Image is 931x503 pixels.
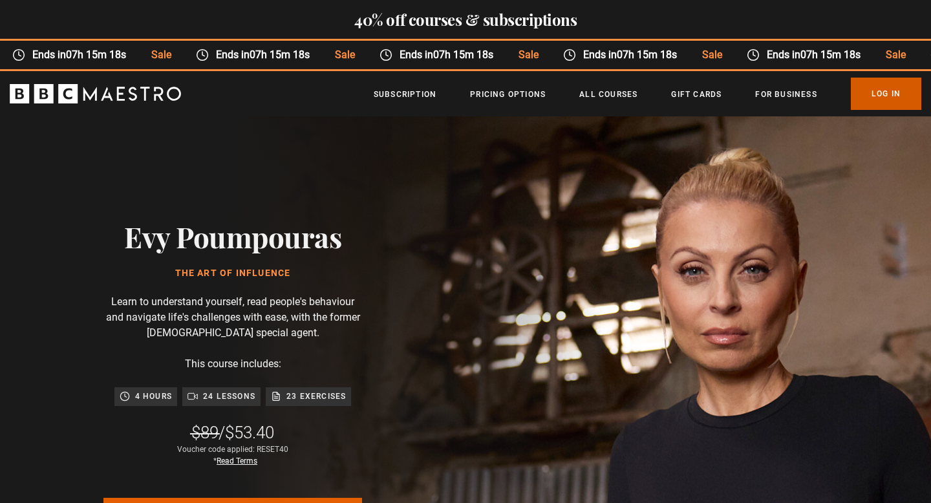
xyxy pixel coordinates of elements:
span: Ends in [208,47,321,63]
span: Sale [505,47,550,63]
time: 07h 15m 18s [800,48,860,61]
span: Sale [872,47,917,63]
p: Learn to understand yourself, read people's behaviour and navigate life's challenges with ease, w... [103,294,362,341]
time: 07h 15m 18s [249,48,309,61]
h2: Evy Poumpouras [124,220,341,253]
span: Sale [689,47,733,63]
time: 07h 15m 18s [616,48,676,61]
a: Gift Cards [671,88,722,101]
time: 07h 15m 18s [65,48,125,61]
a: Log In [851,78,921,110]
div: / [191,422,274,444]
a: All Courses [579,88,637,101]
a: Subscription [374,88,436,101]
nav: Primary [374,78,921,110]
time: 07h 15m 18s [433,48,493,61]
p: 24 lessons [203,390,255,403]
span: $89 [191,423,219,442]
a: For business [755,88,817,101]
span: Sale [138,47,182,63]
span: Ends in [759,47,872,63]
span: Ends in [392,47,505,63]
span: Ends in [575,47,689,63]
div: Voucher code applied: RESET40 [177,444,288,467]
span: $53.40 [225,423,274,442]
span: Ends in [25,47,138,63]
svg: BBC Maestro [10,84,181,103]
p: 4 hours [135,390,172,403]
a: Pricing Options [470,88,546,101]
p: This course includes: [185,356,281,372]
h1: The Art of Influence [124,268,341,279]
span: Sale [321,47,366,63]
p: 23 exercises [286,390,346,403]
